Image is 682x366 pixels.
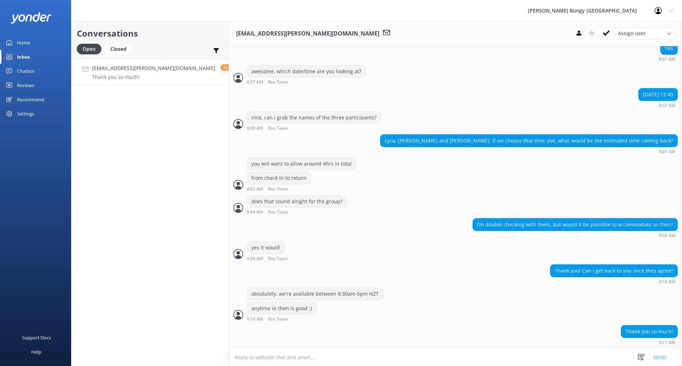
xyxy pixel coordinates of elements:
strong: 9:11 AM [659,340,675,345]
h3: [EMAIL_ADDRESS][PERSON_NAME][DOMAIN_NAME] [236,29,379,38]
div: does that sound alright for the group? [247,195,347,208]
span: Res Team [268,187,288,192]
div: Aug 31 2025 09:05am (UTC +12:00) Pacific/Auckland [473,233,678,238]
span: Res Team [268,126,288,131]
strong: 8:57 AM [659,57,675,61]
div: awesome, which date/time are you looking at? [247,65,366,77]
div: Aug 31 2025 09:02am (UTC +12:00) Pacific/Auckland [247,186,311,192]
div: absolutely, we're available between 8:30am-5pm NZT [247,288,383,300]
h4: [EMAIL_ADDRESS][PERSON_NAME][DOMAIN_NAME] [92,64,215,72]
span: Res Team [268,210,288,215]
div: Aug 31 2025 09:10am (UTC +12:00) Pacific/Auckland [550,279,678,284]
strong: 9:01 AM [659,150,675,154]
div: Closed [105,44,132,54]
strong: 9:10 AM [659,280,675,284]
strong: 9:05 AM [659,233,675,238]
div: Reviews [17,78,34,92]
div: Support Docs [22,330,51,345]
div: Aug 31 2025 09:01am (UTC +12:00) Pacific/Auckland [380,149,678,154]
strong: 9:04 AM [247,210,263,215]
img: yonder-white-logo.png [11,12,52,24]
strong: 9:00 AM [247,126,263,131]
div: I’m double checking with them, but would it be possible to accommodate us then? [473,219,677,231]
div: Chatbot [17,64,34,78]
div: Aug 31 2025 09:11am (UTC +12:00) Pacific/Auckland [621,340,678,345]
div: Aug 31 2025 09:10am (UTC +12:00) Pacific/Auckland [247,316,316,322]
div: Aug 31 2025 08:57am (UTC +12:00) Pacific/Auckland [247,79,366,85]
div: Yes [661,42,677,54]
div: [DATE] 12:40 [639,88,677,101]
div: yes it would [247,242,284,254]
div: nice, can i grab the names of the three participants? [247,112,381,124]
div: you will want to allow around 4hrs in total [247,158,356,170]
div: Inbox [17,50,30,64]
div: Recommend [17,92,44,107]
span: Reply [220,64,243,71]
a: Closed [105,45,135,53]
div: from check in to return [247,172,311,184]
a: [EMAIL_ADDRESS][PERSON_NAME][DOMAIN_NAME]Thank you so much!Reply [71,59,229,85]
span: Res Team [268,257,288,261]
span: Assign user [618,29,646,37]
div: Aug 31 2025 08:57am (UTC +12:00) Pacific/Auckland [659,56,678,61]
div: Aug 31 2025 09:04am (UTC +12:00) Pacific/Auckland [247,209,347,215]
div: Assign User [614,28,675,39]
strong: 8:57 AM [659,103,675,108]
div: anytime in then is good :) [247,302,316,314]
div: Aug 31 2025 09:00am (UTC +12:00) Pacific/Auckland [247,125,381,131]
a: Open [77,45,105,53]
span: Res Team [268,80,288,85]
div: Aug 31 2025 08:57am (UTC +12:00) Pacific/Auckland [638,103,678,108]
span: Res Team [268,317,288,322]
div: Home [17,36,30,50]
strong: 8:57 AM [247,80,263,85]
div: Help [31,345,41,359]
div: Aug 31 2025 09:08am (UTC +12:00) Pacific/Auckland [247,256,311,261]
strong: 9:10 AM [247,317,263,322]
div: Settings [17,107,34,121]
div: Open [77,44,101,54]
div: Lyca, [PERSON_NAME] and [PERSON_NAME]. If we choose that time slot, what would be the estimated t... [380,135,677,147]
strong: 9:08 AM [247,257,263,261]
strong: 9:02 AM [247,187,263,192]
p: Thank you so much! [92,74,215,80]
div: Thank you! Can I get back to you once they agree? [550,265,677,277]
div: Thank you so much! [621,325,677,338]
h2: Conversations [77,27,223,40]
